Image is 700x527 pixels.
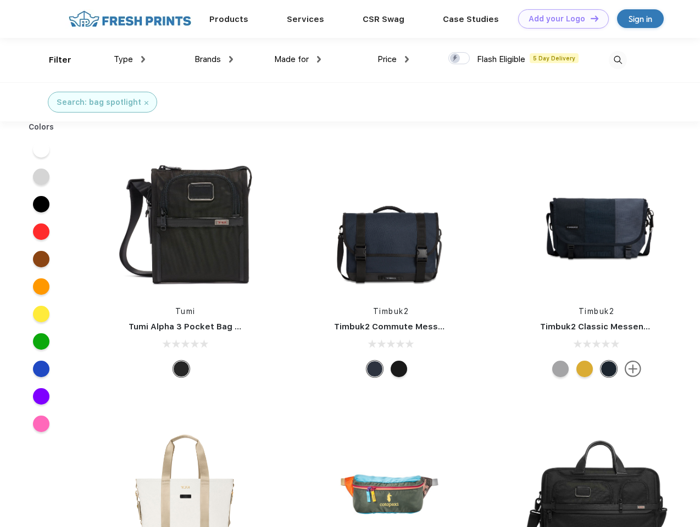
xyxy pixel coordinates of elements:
[591,15,598,21] img: DT
[576,361,593,377] div: Eco Amber
[391,361,407,377] div: Eco Black
[334,322,481,332] a: Timbuk2 Commute Messenger Bag
[617,9,664,28] a: Sign in
[112,149,258,295] img: func=resize&h=266
[373,307,409,316] a: Timbuk2
[552,361,569,377] div: Eco Rind Pop
[318,149,464,295] img: func=resize&h=266
[49,54,71,66] div: Filter
[65,9,195,29] img: fo%20logo%202.webp
[317,56,321,63] img: dropdown.png
[530,53,579,63] span: 5 Day Delivery
[145,101,148,105] img: filter_cancel.svg
[20,121,63,133] div: Colors
[129,322,257,332] a: Tumi Alpha 3 Pocket Bag Small
[579,307,615,316] a: Timbuk2
[405,56,409,63] img: dropdown.png
[366,361,383,377] div: Eco Nautical
[629,13,652,25] div: Sign in
[625,361,641,377] img: more.svg
[274,54,309,64] span: Made for
[229,56,233,63] img: dropdown.png
[141,56,145,63] img: dropdown.png
[609,51,627,69] img: desktop_search.svg
[209,14,248,24] a: Products
[524,149,670,295] img: func=resize&h=266
[529,14,585,24] div: Add your Logo
[175,307,196,316] a: Tumi
[377,54,397,64] span: Price
[114,54,133,64] span: Type
[173,361,190,377] div: Black
[195,54,221,64] span: Brands
[540,322,676,332] a: Timbuk2 Classic Messenger Bag
[477,54,525,64] span: Flash Eligible
[57,97,141,108] div: Search: bag spotlight
[601,361,617,377] div: Eco Monsoon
